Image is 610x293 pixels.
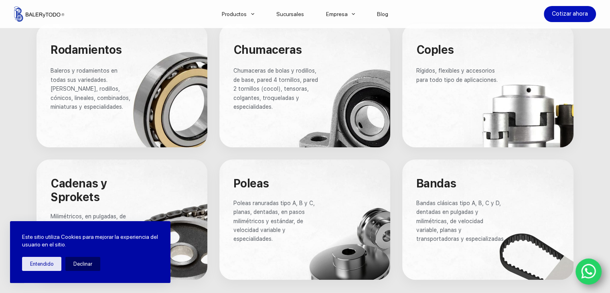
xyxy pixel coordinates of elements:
[576,258,602,285] a: WhatsApp
[51,43,122,57] span: Rodamientos
[233,67,320,110] span: Chumaceras de bolas y rodillos, de base, pared 4 tornillos, pared 2 tornillos (cocol), tensoras, ...
[14,6,64,22] img: Balerytodo
[51,67,132,110] span: Baleros y rodamientos en todas sus variedades. [PERSON_NAME], rodillos, cónicos, lineales, combin...
[233,43,302,57] span: Chumaceras
[51,213,128,228] span: Milimétricos, en pulgadas, de ingeniería y especialidades.
[416,200,505,242] span: Bandas clásicas tipo A, B, C y D, dentadas en pulgadas y milimétricas, de velocidad variable, pla...
[416,177,456,190] span: Bandas
[65,257,100,271] button: Declinar
[233,177,269,190] span: Poleas
[233,200,316,242] span: Poleas ranuradas tipo A, B y C, planas, dentadas, en pasos milimétricos y estándar, de velocidad ...
[22,233,158,249] p: Este sitio utiliza Cookies para mejorar la experiencia del usuario en el sitio.
[51,177,110,204] span: Cadenas y Sprokets
[22,257,61,271] button: Entendido
[416,43,454,57] span: Coples
[416,67,498,83] span: Rígidos, flexibles y accesorios para todo tipo de aplicaciones.
[544,6,596,22] a: Cotizar ahora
